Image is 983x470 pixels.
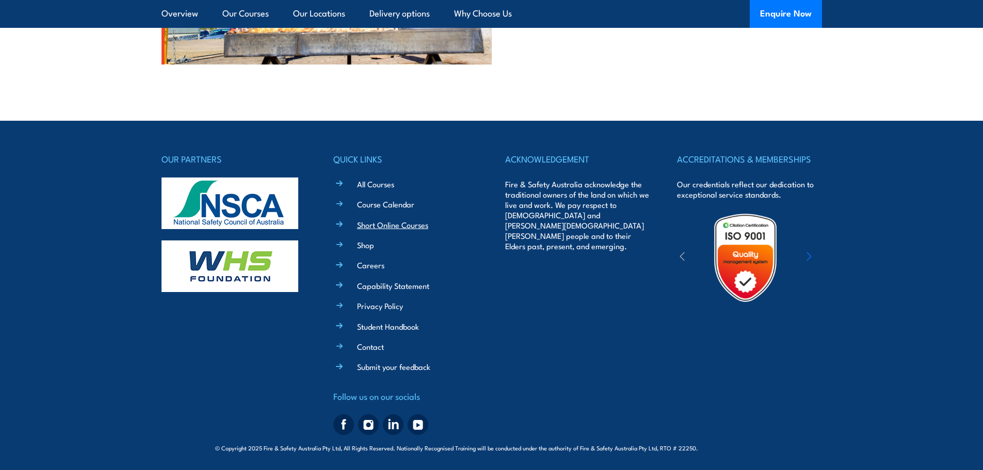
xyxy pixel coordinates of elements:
a: Student Handbook [357,321,419,332]
a: Careers [357,260,384,270]
a: Course Calendar [357,199,414,209]
a: KND Digital [732,442,768,452]
a: Short Online Courses [357,219,428,230]
a: All Courses [357,179,394,189]
a: Privacy Policy [357,300,403,311]
img: Untitled design (19) [700,213,791,303]
h4: Follow us on our socials [333,389,478,403]
span: © Copyright 2025 Fire & Safety Australia Pty Ltd, All Rights Reserved. Nationally Recognised Trai... [215,443,768,452]
img: whs-logo-footer [162,240,298,292]
p: Our credentials reflect our dedication to exceptional service standards. [677,179,821,200]
span: Site: [710,444,768,452]
h4: ACCREDITATIONS & MEMBERSHIPS [677,152,821,166]
h4: QUICK LINKS [333,152,478,166]
a: Submit your feedback [357,361,430,372]
img: nsca-logo-footer [162,177,298,229]
h4: ACKNOWLEDGEMENT [505,152,650,166]
a: Shop [357,239,374,250]
h4: OUR PARTNERS [162,152,306,166]
a: Contact [357,341,384,352]
p: Fire & Safety Australia acknowledge the traditional owners of the land on which we live and work.... [505,179,650,251]
img: ewpa-logo [791,240,881,275]
a: Capability Statement [357,280,429,291]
